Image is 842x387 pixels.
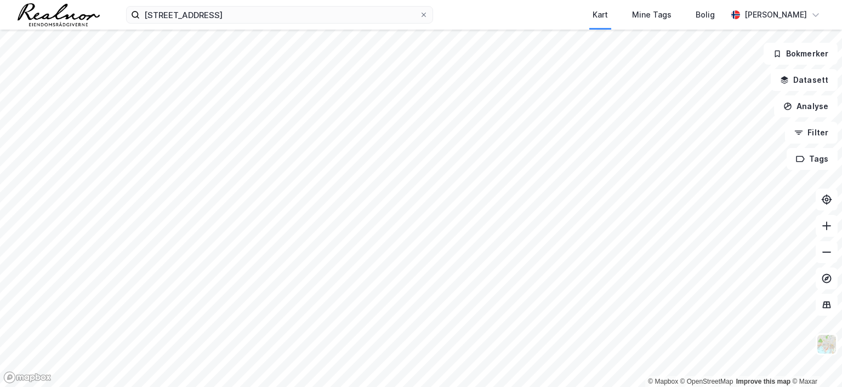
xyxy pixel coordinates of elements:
img: realnor-logo.934646d98de889bb5806.png [18,3,100,26]
button: Filter [785,122,838,144]
div: Mine Tags [632,8,672,21]
div: Kontrollprogram for chat [787,334,842,387]
iframe: Chat Widget [787,334,842,387]
div: [PERSON_NAME] [744,8,807,21]
a: Mapbox homepage [3,371,52,384]
button: Tags [787,148,838,170]
a: OpenStreetMap [680,378,733,385]
img: Z [816,334,837,355]
button: Datasett [771,69,838,91]
button: Analyse [774,95,838,117]
a: Mapbox [648,378,678,385]
button: Bokmerker [764,43,838,65]
div: Kart [593,8,608,21]
a: Improve this map [736,378,790,385]
input: Søk på adresse, matrikkel, gårdeiere, leietakere eller personer [140,7,419,23]
div: Bolig [696,8,715,21]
